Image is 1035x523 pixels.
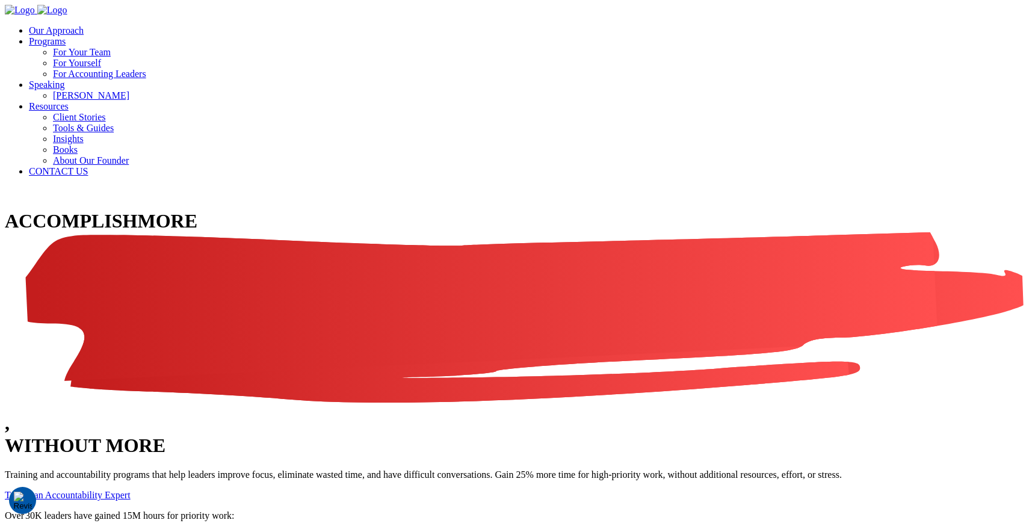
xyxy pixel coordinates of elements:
a: For Your Team [53,47,111,57]
img: Company Logo [37,5,67,16]
a: Tools & Guides [53,123,114,133]
a: [PERSON_NAME] [53,90,129,101]
a: Client Stories [53,112,106,122]
a: Resources [29,101,69,111]
h1: ACCOMPLISH , WITHOUT MORE [5,210,1030,457]
a: Programs [29,36,66,46]
a: Our Approach [29,25,84,36]
a: CONTACT US [29,166,88,176]
a: For Accounting Leaders [53,69,146,79]
a: Books [53,144,78,155]
a: About Our Founder [53,155,129,166]
a: For Yourself [53,58,101,68]
span: MORE [5,210,1030,412]
button: Consent Preferences [14,492,32,510]
a: Home [5,5,67,15]
img: Revisit consent button [14,492,32,510]
img: Company Logo [5,5,35,16]
a: Insights [53,134,84,144]
a: Talk to an Accountability Expert [5,490,131,500]
p: Over 30K leaders have gained 15M hours for priority work: [5,510,1030,521]
p: Training and accountability programs that help leaders improve focus, eliminate wasted time, and ... [5,469,1030,480]
a: Speaking [29,79,65,90]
